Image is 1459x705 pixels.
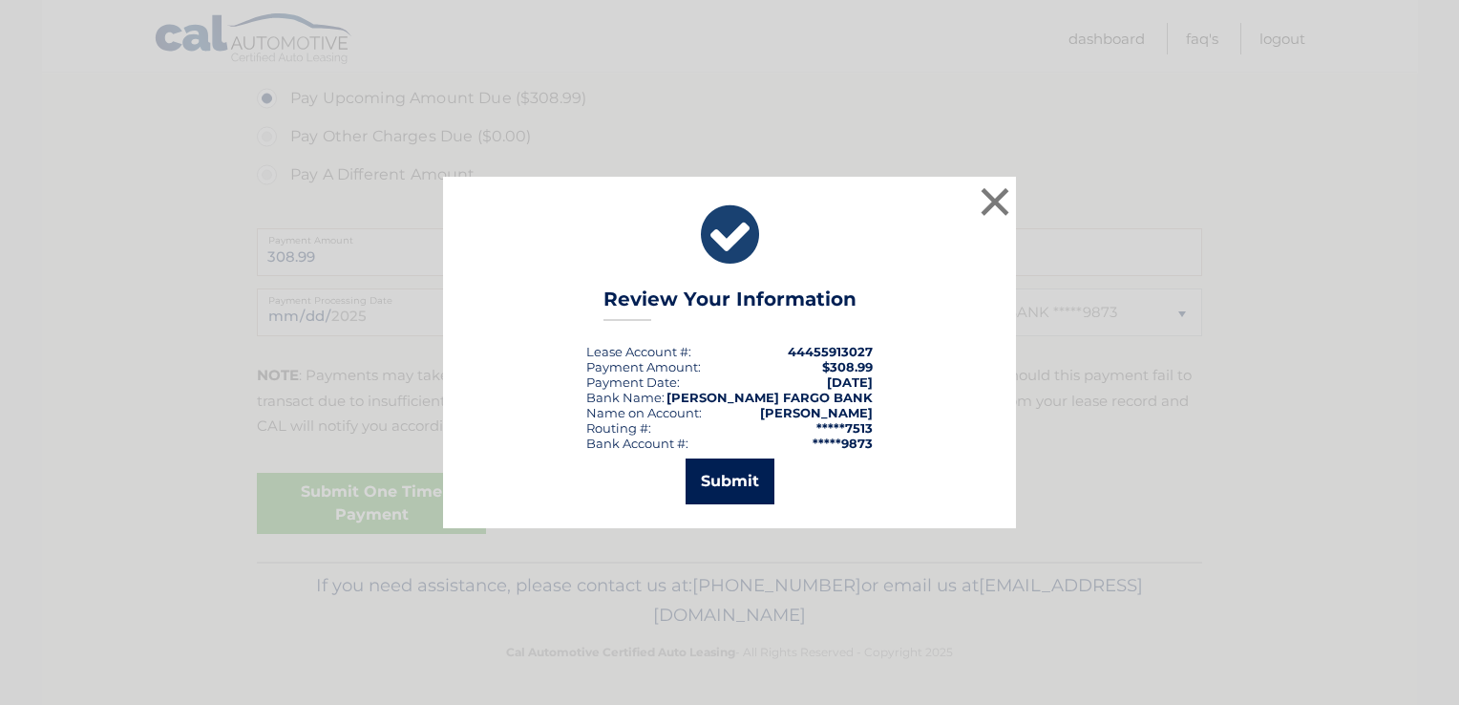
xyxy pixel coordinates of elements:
[586,436,688,451] div: Bank Account #:
[586,374,680,390] div: :
[586,374,677,390] span: Payment Date
[686,459,774,504] button: Submit
[827,374,873,390] span: [DATE]
[760,405,873,420] strong: [PERSON_NAME]
[788,344,873,359] strong: 44455913027
[976,182,1014,221] button: ×
[586,420,651,436] div: Routing #:
[822,359,873,374] span: $308.99
[586,390,665,405] div: Bank Name:
[666,390,873,405] strong: [PERSON_NAME] FARGO BANK
[586,405,702,420] div: Name on Account:
[586,344,691,359] div: Lease Account #:
[603,288,856,321] h3: Review Your Information
[586,359,701,374] div: Payment Amount:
